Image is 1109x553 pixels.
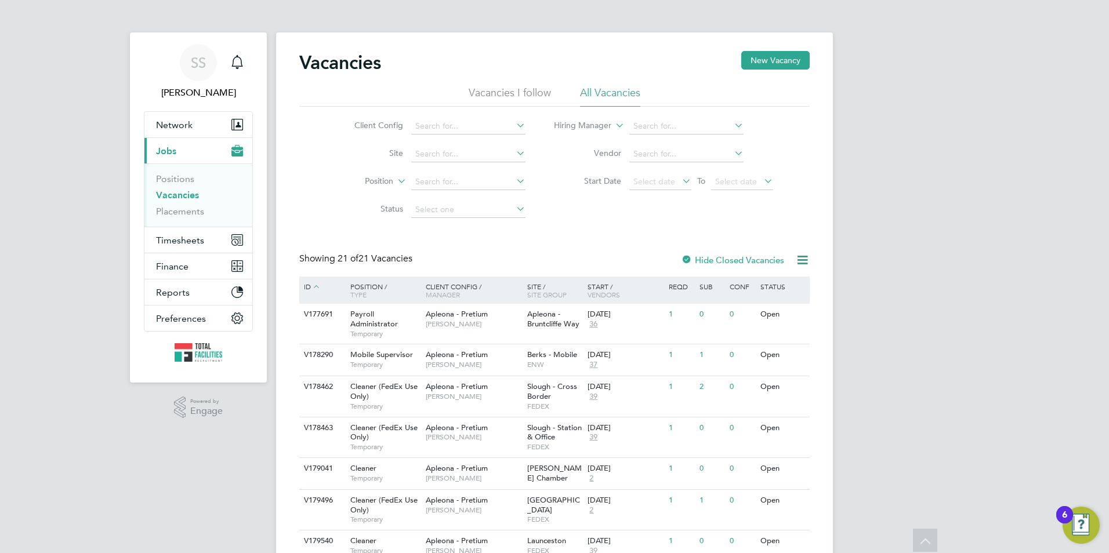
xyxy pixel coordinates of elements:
[342,276,423,304] div: Position /
[527,360,582,369] span: ENW
[588,496,663,505] div: [DATE]
[426,392,521,401] span: [PERSON_NAME]
[336,203,403,214] label: Status
[350,442,420,452] span: Temporary
[588,474,595,483] span: 2
[697,417,727,439] div: 0
[727,344,757,366] div: 0
[338,253,412,264] span: 21 Vacancies
[666,276,696,296] div: Reqd
[426,463,488,473] span: Apleona - Pretium
[588,360,599,370] span: 37
[156,287,190,298] span: Reports
[588,350,663,360] div: [DATE]
[527,402,582,411] span: FEDEX
[697,458,727,479] div: 0
[426,381,488,391] span: Apleona - Pretium
[758,530,808,552] div: Open
[666,344,696,366] div: 1
[301,276,342,297] div: ID
[301,376,342,398] div: V178462
[144,227,252,253] button: Timesheets
[190,406,223,416] span: Engage
[758,458,808,479] div: Open
[527,536,566,545] span: Launceston
[350,423,418,442] span: Cleaner (FedEx Use Only)
[697,344,727,366] div: 1
[350,329,420,339] span: Temporary
[629,118,744,134] input: Search for...
[1062,515,1067,530] div: 6
[156,190,199,201] a: Vacancies
[411,118,525,134] input: Search for...
[697,304,727,325] div: 0
[156,206,204,217] a: Placements
[336,148,403,158] label: Site
[588,392,599,402] span: 39
[350,360,420,369] span: Temporary
[727,490,757,511] div: 0
[727,530,757,552] div: 0
[758,490,808,511] div: Open
[156,235,204,246] span: Timesheets
[715,176,757,187] span: Select date
[629,146,744,162] input: Search for...
[758,276,808,296] div: Status
[190,396,223,406] span: Powered by
[426,350,488,359] span: Apleona - Pretium
[666,417,696,439] div: 1
[527,495,580,515] span: [GEOGRAPHIC_DATA]
[666,376,696,398] div: 1
[588,505,595,515] span: 2
[411,202,525,218] input: Select one
[299,253,415,265] div: Showing
[130,32,267,383] nav: Main navigation
[350,536,376,545] span: Cleaner
[144,343,253,362] a: Go to home page
[727,458,757,479] div: 0
[588,423,663,433] div: [DATE]
[727,304,757,325] div: 0
[727,417,757,439] div: 0
[585,276,666,304] div: Start /
[758,304,808,325] div: Open
[727,276,757,296] div: Conf
[156,119,193,130] span: Network
[426,319,521,329] span: [PERSON_NAME]
[527,290,567,299] span: Site Group
[545,120,611,132] label: Hiring Manager
[350,350,413,359] span: Mobile Supervisor
[144,138,252,163] button: Jobs
[191,55,206,70] span: SS
[144,305,252,331] button: Preferences
[350,309,398,329] span: Payroll Administrator
[527,515,582,524] span: FEDEX
[527,442,582,452] span: FEDEX
[301,490,342,511] div: V179496
[758,417,808,439] div: Open
[527,423,582,442] span: Slough - Station & Office
[426,309,488,319] span: Apleona - Pretium
[350,381,418,401] span: Cleaner (FedEx Use Only)
[426,432,521,442] span: [PERSON_NAME]
[588,319,599,329] span: 36
[423,276,524,304] div: Client Config /
[697,376,727,398] div: 2
[144,86,253,100] span: Sam Skinner
[411,174,525,190] input: Search for...
[350,495,418,515] span: Cleaner (FedEx Use Only)
[758,376,808,398] div: Open
[336,120,403,130] label: Client Config
[588,536,663,546] div: [DATE]
[327,176,393,187] label: Position
[144,253,252,279] button: Finance
[527,309,579,329] span: Apleona - Bruntcliffe Way
[156,313,206,324] span: Preferences
[666,304,696,325] div: 1
[588,464,663,474] div: [DATE]
[350,402,420,411] span: Temporary
[144,163,252,227] div: Jobs
[666,490,696,511] div: 1
[633,176,675,187] span: Select date
[426,290,460,299] span: Manager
